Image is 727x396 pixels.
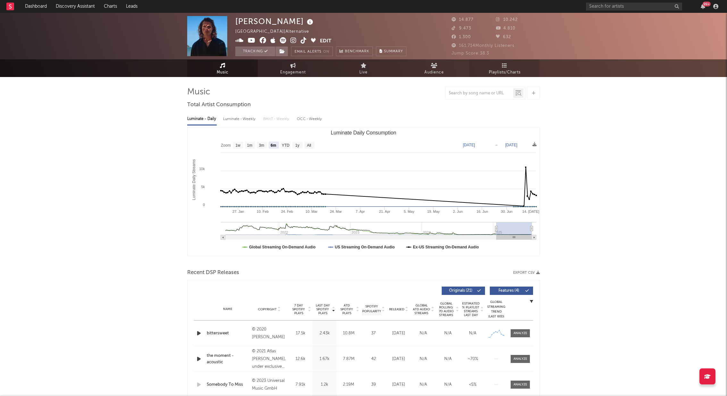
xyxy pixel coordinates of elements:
span: ATD Spotify Plays [338,304,355,315]
text: Ex-US Streaming On-Demand Audio [413,245,479,249]
span: Benchmark [345,48,369,56]
span: Engagement [280,69,306,76]
text: 1y [295,143,299,148]
text: → [494,143,498,147]
button: Summary [376,47,406,56]
div: OCC - Weekly [297,114,322,125]
span: 161.714 Monthly Listeners [452,44,514,48]
text: Global Streaming On-Demand Audio [249,245,316,249]
text: 1w [236,143,241,148]
a: the moment - acoustic [207,353,249,365]
text: 21. Apr [379,210,390,213]
span: Summary [384,50,403,53]
text: 30. Jun [501,210,513,213]
text: [DATE] [463,143,475,147]
div: 42 [362,356,385,362]
span: Music [217,69,229,76]
div: 10.8M [338,330,359,337]
text: [DATE] [505,143,517,147]
span: Recent DSP Releases [187,269,239,277]
span: Released [389,307,404,311]
span: Global Rolling 7D Audio Streams [437,302,455,317]
div: 2.19M [338,382,359,388]
em: On [323,50,329,54]
span: Originals ( 21 ) [446,289,475,293]
div: bittersweet [207,330,249,337]
text: 27. Jan [232,210,244,213]
input: Search by song name or URL [446,91,513,96]
div: [DATE] [388,382,409,388]
span: 632 [496,35,511,39]
text: 19. May [427,210,440,213]
button: Export CSV [513,271,540,275]
div: <5% [462,382,483,388]
div: © 2023 Universal Music GmbH [252,377,287,392]
text: 24. Mar [330,210,342,213]
div: © 2021 Atlas [PERSON_NAME], under exclusive license to Universal Music GmbH [252,348,287,371]
div: 99 + [703,2,711,6]
div: N/A [413,330,434,337]
button: Tracking [235,47,275,56]
span: Global ATD Audio Streams [413,304,430,315]
a: Music [187,59,258,77]
div: 1.67k [314,356,335,362]
div: 7.91k [290,382,311,388]
text: 2. Jun [453,210,463,213]
span: Live [359,69,368,76]
input: Search for artists [586,3,682,11]
text: US Streaming On-Demand Audio [335,245,395,249]
text: 1m [247,143,253,148]
text: 14. [DATE] [522,210,539,213]
span: 7 Day Spotify Plays [290,304,307,315]
text: 6m [271,143,276,148]
span: 1.300 [452,35,471,39]
div: [DATE] [388,356,409,362]
span: Total Artist Consumption [187,101,251,109]
span: Estimated % Playlist Streams Last Day [462,302,480,317]
text: Zoom [221,143,231,148]
span: Last Day Spotify Plays [314,304,331,315]
button: Email AlertsOn [291,47,333,56]
span: 9.473 [452,26,471,30]
div: [PERSON_NAME] [235,16,315,27]
div: N/A [413,382,434,388]
span: Playlists/Charts [489,69,521,76]
div: Luminate - Weekly [223,114,257,125]
div: 12.6k [290,356,311,362]
div: N/A [413,356,434,362]
span: Spotify Popularity [362,304,381,314]
text: 7. Apr [356,210,365,213]
svg: Luminate Daily Consumption [188,127,539,256]
text: 3m [259,143,264,148]
div: Luminate - Daily [187,114,217,125]
button: Originals(21) [442,287,485,295]
div: 1.2k [314,382,335,388]
button: Edit [320,37,331,45]
div: N/A [437,382,459,388]
text: 0 [203,203,205,207]
span: 14.877 [452,18,473,22]
a: Live [328,59,399,77]
div: 37 [362,330,385,337]
span: Jump Score: 38.3 [452,51,489,56]
div: Somebody To Miss [207,382,249,388]
text: Luminate Daily Streams [192,159,196,200]
button: Features(4) [490,287,533,295]
text: 10. Feb [257,210,269,213]
text: 5k [201,185,205,189]
div: 17.5k [290,330,311,337]
div: [DATE] [388,330,409,337]
text: 5. May [404,210,415,213]
span: Features ( 4 ) [494,289,523,293]
text: 10k [199,167,205,171]
text: Luminate Daily Consumption [331,130,397,135]
div: 7.87M [338,356,359,362]
span: Copyright [258,307,277,311]
div: © 2020 [PERSON_NAME] [252,326,287,341]
div: 2.43k [314,330,335,337]
span: 10.242 [496,18,518,22]
a: Audience [399,59,469,77]
div: [GEOGRAPHIC_DATA] | Alternative [235,28,316,36]
div: N/A [462,330,483,337]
